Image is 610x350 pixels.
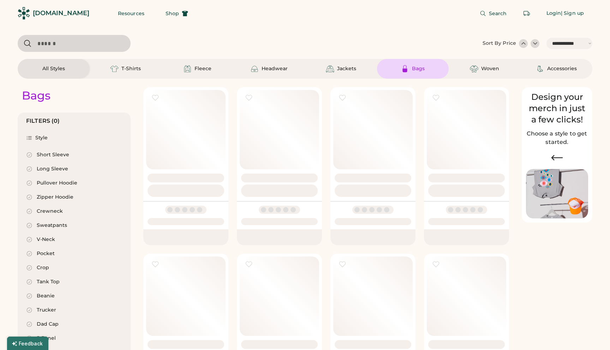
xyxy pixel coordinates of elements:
div: Style [35,134,48,141]
div: Beanie [37,292,55,300]
span: Search [489,11,507,16]
div: [DOMAIN_NAME] [33,9,89,18]
div: Crop [37,264,49,271]
span: Shop [166,11,179,16]
div: Bags [412,65,425,72]
div: Crewneck [37,208,63,215]
img: Bags Icon [401,65,409,73]
div: Jackets [337,65,356,72]
div: Bags [22,89,50,103]
div: T-Shirts [121,65,141,72]
img: Image of Lisa Congdon Eye Print on T-Shirt and Hat [526,169,588,219]
div: Trucker [37,307,56,314]
div: Design your merch in just a few clicks! [526,91,588,125]
div: | Sign up [561,10,584,17]
img: Rendered Logo - Screens [18,7,30,19]
img: T-Shirts Icon [110,65,119,73]
div: Dad Cap [37,321,59,328]
img: Woven Icon [470,65,478,73]
div: Woven [481,65,499,72]
div: Sweatpants [37,222,67,229]
div: Sort By Price [483,40,516,47]
img: Headwear Icon [250,65,259,73]
div: Tank Top [37,278,60,285]
button: Search [471,6,515,20]
h2: Choose a style to get started. [526,129,588,146]
button: Shop [157,6,197,20]
div: Long Sleeve [37,165,68,173]
div: 5-Panel [37,335,56,342]
div: Fleece [195,65,211,72]
div: Zipper Hoodie [37,194,73,201]
div: Pocket [37,250,55,257]
div: All Styles [42,65,65,72]
div: Pullover Hoodie [37,180,77,187]
div: FILTERS (0) [26,117,60,125]
div: Login [546,10,561,17]
img: Jackets Icon [326,65,334,73]
div: Short Sleeve [37,151,69,158]
button: Retrieve an order [520,6,534,20]
button: Resources [109,6,153,20]
div: Headwear [262,65,288,72]
div: V-Neck [37,236,55,243]
img: Accessories Icon [536,65,544,73]
img: Fleece Icon [183,65,192,73]
div: Accessories [547,65,577,72]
